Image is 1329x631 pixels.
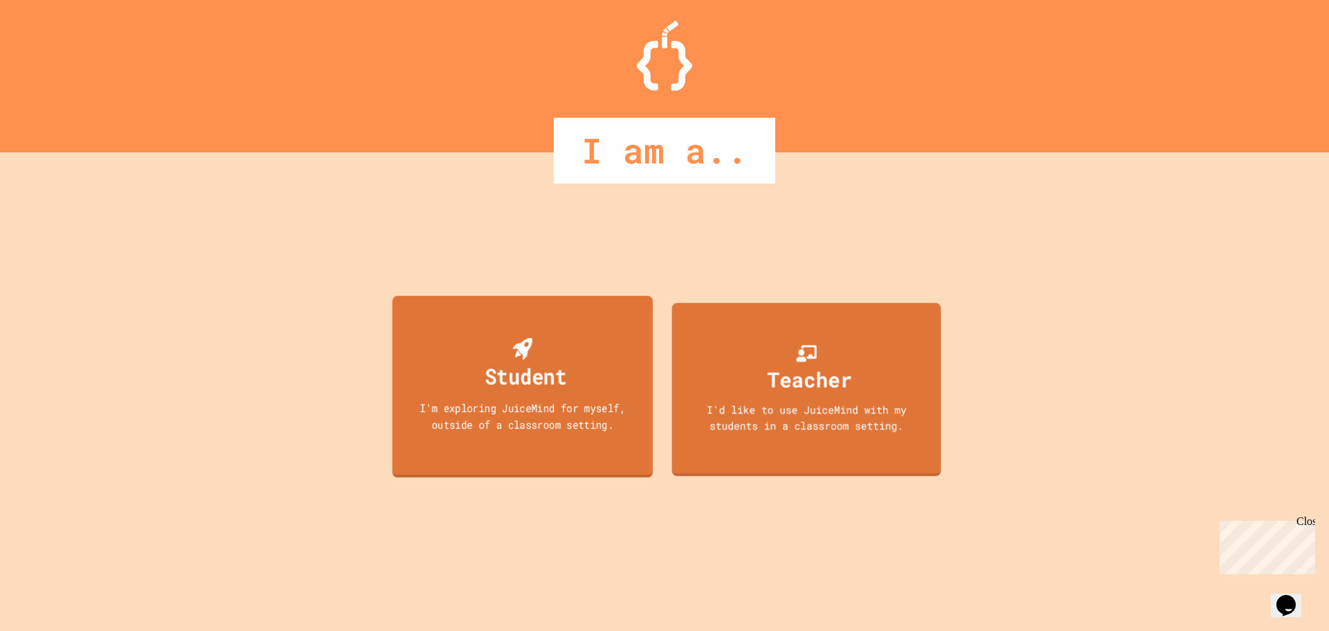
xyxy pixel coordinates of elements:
[768,364,852,395] div: Teacher
[485,359,567,392] div: Student
[6,6,96,88] div: Chat with us now!Close
[1271,576,1315,617] iframe: chat widget
[685,402,928,433] div: I'd like to use JuiceMind with my students in a classroom setting.
[406,400,640,432] div: I'm exploring JuiceMind for myself, outside of a classroom setting.
[637,21,692,91] img: Logo.svg
[1214,515,1315,574] iframe: chat widget
[554,118,775,184] div: I am a..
